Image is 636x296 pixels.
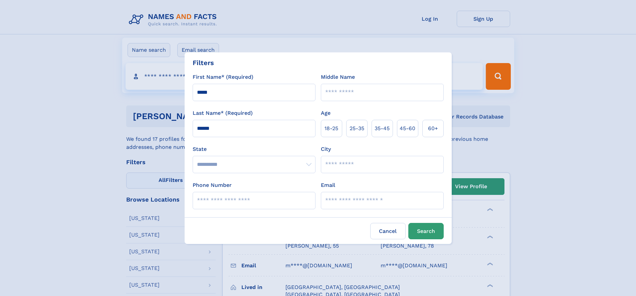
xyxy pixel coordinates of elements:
[193,109,253,117] label: Last Name* (Required)
[400,124,415,132] span: 45‑60
[193,181,232,189] label: Phone Number
[408,223,444,239] button: Search
[428,124,438,132] span: 60+
[193,58,214,68] div: Filters
[321,181,335,189] label: Email
[193,145,315,153] label: State
[321,73,355,81] label: Middle Name
[325,124,338,132] span: 18‑25
[193,73,253,81] label: First Name* (Required)
[375,124,390,132] span: 35‑45
[321,145,331,153] label: City
[370,223,406,239] label: Cancel
[350,124,364,132] span: 25‑35
[321,109,331,117] label: Age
